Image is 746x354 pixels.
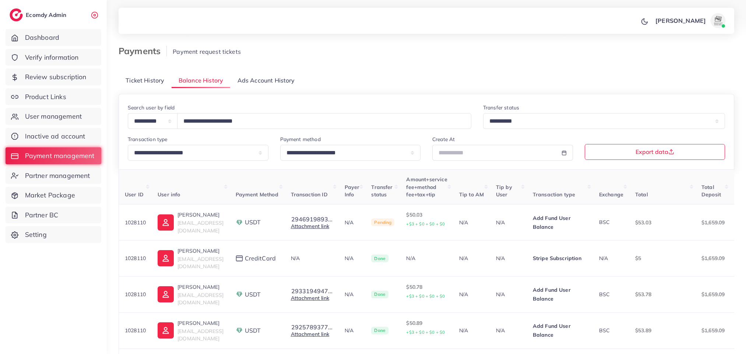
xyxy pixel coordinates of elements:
[483,104,519,111] label: Transfer status
[6,167,101,184] a: Partner management
[245,326,261,335] span: USDT
[371,291,388,299] span: Done
[179,76,223,85] span: Balance History
[177,210,224,219] p: [PERSON_NAME]
[291,288,333,294] button: 2933194947...
[25,230,47,239] span: Setting
[25,72,87,82] span: Review subscription
[26,11,68,18] h2: Ecomdy Admin
[701,290,725,299] p: $1,659.09
[291,191,328,198] span: Transaction ID
[651,13,728,28] a: [PERSON_NAME]avatar
[406,294,445,299] small: +$3 + $0 + $0 + $0
[406,221,445,227] small: +$3 + $0 + $0 + $0
[280,136,321,143] label: Payment method
[236,291,243,298] img: payment
[533,254,587,263] p: Stripe Subscription
[406,330,445,335] small: +$3 + $0 + $0 + $0
[599,218,623,226] div: BSC
[459,254,484,263] p: N/A
[25,210,59,220] span: Partner BC
[128,104,175,111] label: Search user by field
[345,254,360,263] p: N/A
[459,191,484,198] span: Tip to AM
[291,331,329,337] a: Attachment link
[236,219,243,226] img: payment
[125,290,146,299] p: 1028110
[533,285,587,303] p: Add Fund User Balance
[599,191,623,198] span: Exchange
[245,254,276,263] span: creditCard
[6,88,101,105] a: Product Links
[432,136,455,143] label: Create At
[406,319,447,337] p: $50.89
[25,151,95,161] span: Payment management
[6,187,101,204] a: Market Package
[496,254,521,263] p: N/A
[291,255,300,262] span: N/A
[585,144,725,160] button: Export data
[236,255,243,262] img: payment
[406,210,447,228] p: $50.03
[158,214,174,231] img: ic-user-info.36bf1079.svg
[496,218,521,227] p: N/A
[291,216,333,222] button: 2946919893...
[496,326,521,335] p: N/A
[599,327,623,334] div: BSC
[25,132,85,141] span: Inactive ad account
[291,324,333,330] button: 2925789377...
[533,191,576,198] span: Transaction type
[406,283,447,301] p: $50.78
[496,184,512,198] span: Tip by User
[345,326,360,335] p: N/A
[371,184,393,198] span: Transfer status
[6,29,101,46] a: Dashboard
[635,290,690,299] p: $53.78
[10,8,68,21] a: logoEcomdy Admin
[599,291,623,298] div: BSC
[125,254,146,263] p: 1028110
[701,254,725,263] p: $1,659.09
[245,218,261,227] span: USDT
[25,171,90,180] span: Partner management
[25,33,59,42] span: Dashboard
[635,326,690,335] p: $53.89
[177,220,224,234] span: [EMAIL_ADDRESS][DOMAIN_NAME]
[459,218,484,227] p: N/A
[291,295,329,301] a: Attachment link
[701,218,725,227] p: $1,659.09
[459,326,484,335] p: N/A
[711,13,725,28] img: avatar
[10,8,23,21] img: logo
[406,176,447,198] span: Amount+service fee+method fee+tax+tip
[236,191,278,198] span: Payment Method
[371,327,388,335] span: Done
[635,255,641,262] span: $5
[237,76,295,85] span: Ads Account History
[126,76,164,85] span: Ticket History
[701,326,725,335] p: $1,659.09
[236,327,243,334] img: payment
[158,191,180,198] span: User info
[6,147,101,164] a: Payment management
[635,218,690,227] p: $53.03
[701,184,721,198] span: Total Deposit
[177,328,224,342] span: [EMAIL_ADDRESS][DOMAIN_NAME]
[6,128,101,145] a: Inactive ad account
[158,286,174,302] img: ic-user-info.36bf1079.svg
[25,53,79,62] span: Verify information
[125,191,144,198] span: User ID
[177,256,224,270] span: [EMAIL_ADDRESS][DOMAIN_NAME]
[128,136,168,143] label: Transaction type
[345,290,360,299] p: N/A
[177,292,224,306] span: [EMAIL_ADDRESS][DOMAIN_NAME]
[406,255,447,262] div: N/A
[245,290,261,299] span: USDT
[599,255,608,262] span: N/A
[533,322,587,339] p: Add Fund User Balance
[496,290,521,299] p: N/A
[6,226,101,243] a: Setting
[459,290,484,299] p: N/A
[6,108,101,125] a: User management
[533,214,587,231] p: Add Fund User Balance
